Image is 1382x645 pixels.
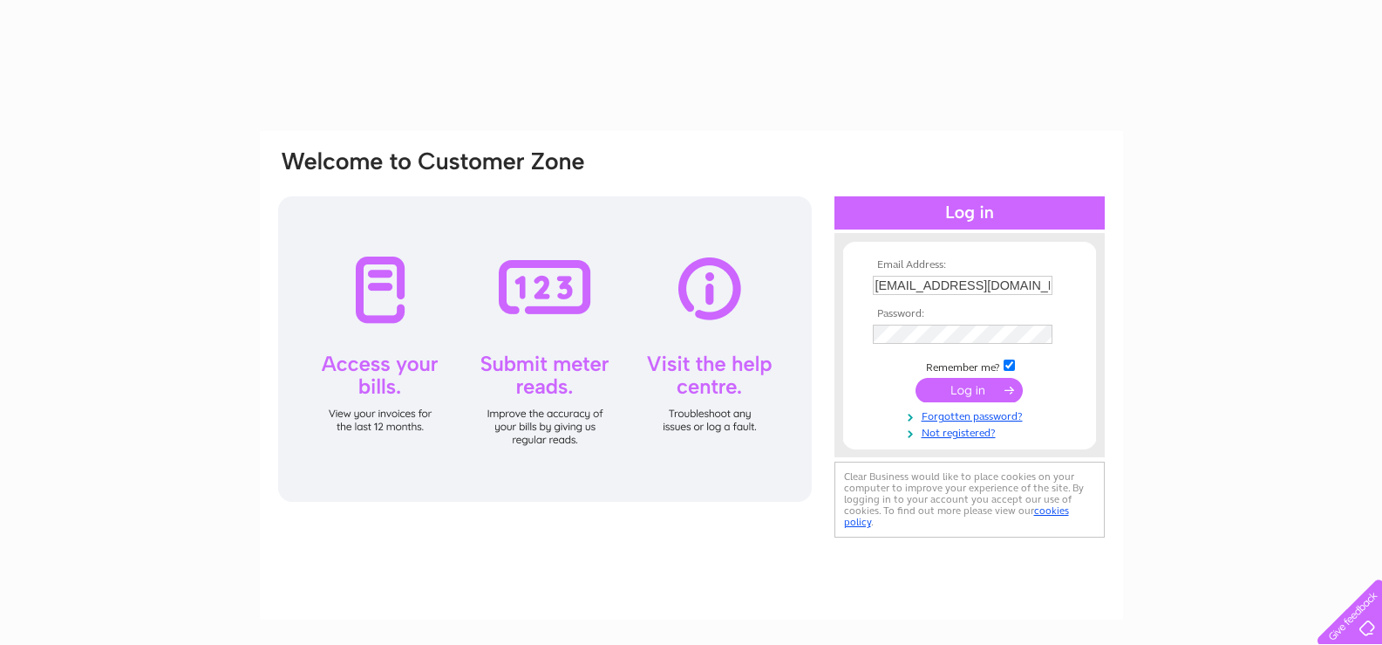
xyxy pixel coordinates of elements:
a: cookies policy [844,504,1069,528]
a: Forgotten password? [873,407,1071,423]
th: Password: [868,308,1071,320]
th: Email Address: [868,259,1071,271]
input: Submit [916,378,1023,402]
a: Not registered? [873,423,1071,440]
td: Remember me? [868,357,1071,374]
div: Clear Business would like to place cookies on your computer to improve your experience of the sit... [834,462,1105,538]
